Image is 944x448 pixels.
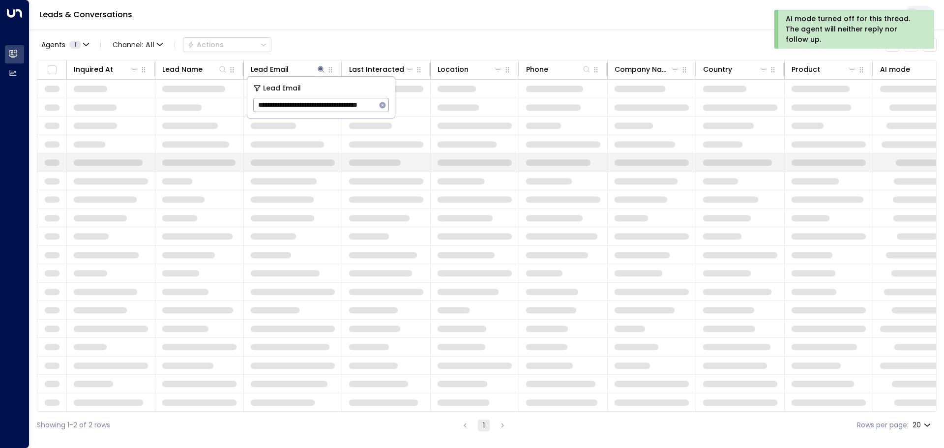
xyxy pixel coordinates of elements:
[162,63,203,75] div: Lead Name
[183,37,271,52] button: Actions
[162,63,228,75] div: Lead Name
[109,38,167,52] button: Channel:All
[857,420,909,430] label: Rows per page:
[251,63,289,75] div: Lead Email
[792,63,857,75] div: Product
[526,63,591,75] div: Phone
[438,63,503,75] div: Location
[615,63,680,75] div: Company Name
[69,41,81,49] span: 1
[703,63,732,75] div: Country
[251,63,326,75] div: Lead Email
[880,63,910,75] div: AI mode
[438,63,469,75] div: Location
[913,418,933,432] div: 20
[183,37,271,52] div: Button group with a nested menu
[349,63,404,75] div: Last Interacted
[526,63,548,75] div: Phone
[109,38,167,52] span: Channel:
[349,63,414,75] div: Last Interacted
[187,40,224,49] div: Actions
[703,63,768,75] div: Country
[792,63,820,75] div: Product
[263,83,301,94] span: Lead Email
[74,63,113,75] div: Inquired At
[41,41,65,48] span: Agents
[786,14,921,45] div: AI mode turned off for this thread. The agent will neither reply nor follow up.
[146,41,154,49] span: All
[37,420,110,430] div: Showing 1-2 of 2 rows
[39,9,132,20] a: Leads & Conversations
[478,419,490,431] button: page 1
[37,38,92,52] button: Agents1
[74,63,139,75] div: Inquired At
[459,419,509,431] nav: pagination navigation
[615,63,670,75] div: Company Name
